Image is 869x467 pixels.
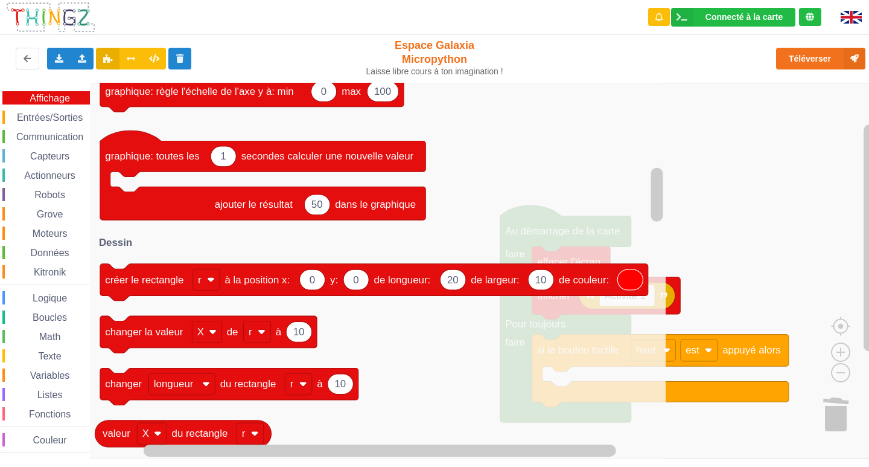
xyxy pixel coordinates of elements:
[276,326,282,338] text: à
[227,326,238,338] text: de
[471,274,520,286] text: de largeur:
[103,428,130,440] text: valeur
[361,66,509,77] div: Laisse libre cours à ton imagination !
[142,428,149,440] text: X
[559,274,609,286] text: de couleur:
[249,326,252,338] text: r
[28,370,72,381] span: Variables
[5,1,96,33] img: thingz_logo.png
[241,150,414,162] text: secondes calculer une nouvelle valeur
[31,312,69,323] span: Boucles
[374,86,391,97] text: 100
[105,274,183,286] text: créer le rectangle
[99,237,132,248] text: Dessin
[841,11,862,24] img: gb.png
[36,351,63,361] span: Texte
[293,326,305,338] text: 10
[172,428,228,440] text: du rectangle
[36,390,65,400] span: Listes
[15,112,84,123] span: Entrées/Sorties
[342,86,361,97] text: max
[447,274,459,286] text: 20
[27,409,72,419] span: Fonctions
[33,190,67,200] span: Robots
[705,13,783,21] div: Connecté à la carte
[31,228,69,239] span: Moteurs
[37,332,63,342] span: Math
[535,274,547,286] text: 10
[335,379,346,390] text: 10
[32,267,68,277] span: Kitronik
[105,379,142,390] text: changer
[105,326,183,338] text: changer la valeur
[335,199,416,210] text: dans le graphique
[220,379,276,390] text: du rectangle
[220,150,226,162] text: 1
[31,435,69,445] span: Couleur
[198,274,202,286] text: r
[14,132,85,142] span: Communication
[671,8,795,27] div: Ta base fonctionne bien !
[242,428,246,440] text: r
[361,39,509,77] div: Espace Galaxia Micropython
[154,379,194,390] text: longueur
[686,344,699,356] text: est
[374,274,431,286] text: de longueur:
[22,170,77,181] span: Actionneurs
[215,199,293,210] text: ajouter le résultat
[197,326,204,338] text: X
[225,274,290,286] text: à la position x:
[321,86,326,97] text: 0
[353,274,358,286] text: 0
[799,8,821,26] div: Tu es connecté au serveur de création de Thingz
[28,151,71,161] span: Capteurs
[105,150,199,162] text: graphique: toutes les
[311,199,323,210] text: 50
[35,209,65,219] span: Grove
[105,86,294,97] text: graphique: règle l'échelle de l'axe y à: min
[290,379,294,390] text: r
[29,248,71,258] span: Données
[317,379,323,390] text: à
[722,344,780,356] text: appuyé alors
[330,274,338,286] text: y:
[776,48,865,69] button: Téléverser
[28,93,71,103] span: Affichage
[310,274,315,286] text: 0
[31,293,69,303] span: Logique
